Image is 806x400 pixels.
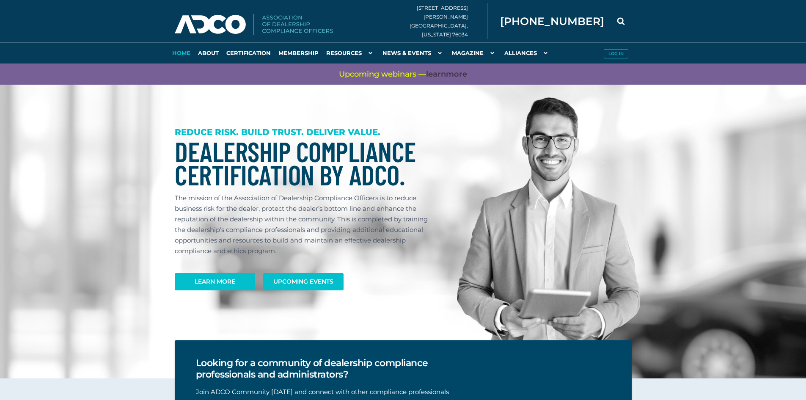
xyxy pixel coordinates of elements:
a: Alliances [501,42,554,63]
iframe: Lucky Orange Messenger [764,358,806,400]
button: Log in [604,49,628,58]
a: Log in [600,42,632,63]
a: Magazine [448,42,501,63]
a: About [194,42,223,63]
a: Resources [322,42,379,63]
span: learn [426,69,446,79]
span: [PHONE_NUMBER] [500,16,604,27]
a: Upcoming Events [263,273,344,290]
h1: Dealership Compliance Certification by ADCO. [175,140,436,186]
p: The mission of the Association of Dealership Compliance Officers is to reduce business risk for t... [175,193,436,256]
div: [STREET_ADDRESS][PERSON_NAME] [GEOGRAPHIC_DATA], [US_STATE] 76034 [410,3,487,39]
img: Association of Dealership Compliance Officers logo [175,14,333,35]
a: Membership [275,42,322,63]
a: Home [168,42,194,63]
a: Certification [223,42,275,63]
a: News & Events [379,42,448,63]
h3: REDUCE RISK. BUILD TRUST. DELIVER VALUE. [175,127,436,138]
img: Dealership Compliance Professional [457,97,640,357]
span: Upcoming webinars — [339,69,467,80]
a: learnmore [426,69,467,80]
a: Learn More [175,273,255,290]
